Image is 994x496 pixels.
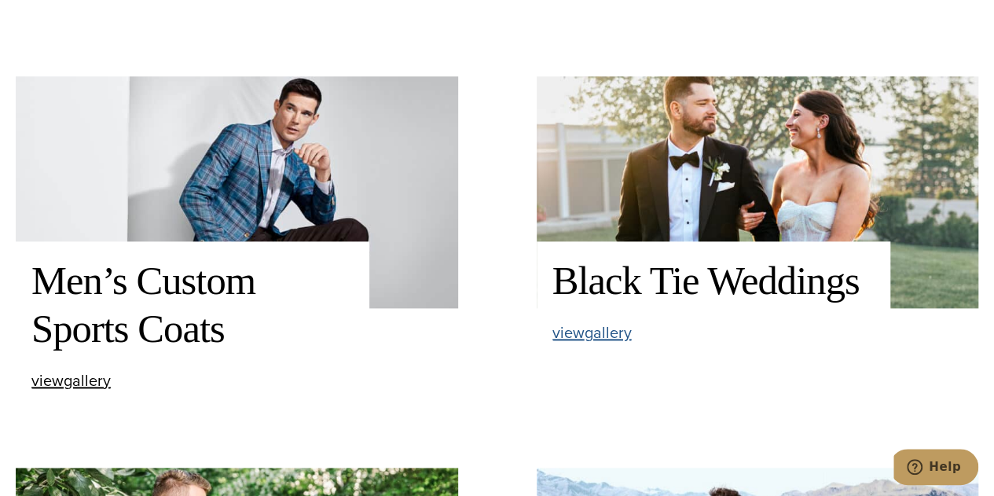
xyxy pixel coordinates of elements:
[31,257,354,352] h2: Men’s Custom Sports Coats
[893,449,978,488] iframe: Opens a widget where you can chat to one of our agents
[537,76,979,308] img: Bride & groom outside. Bride wearing low cut wedding dress. Groom wearing wedding tuxedo by Zegna.
[16,76,458,308] img: Client in blue bespoke Loro Piana sportscoat, white shirt.
[552,321,632,344] span: view gallery
[552,325,632,341] a: viewgallery
[552,257,875,305] h2: Black Tie Weddings
[31,369,111,392] span: view gallery
[31,373,111,389] a: viewgallery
